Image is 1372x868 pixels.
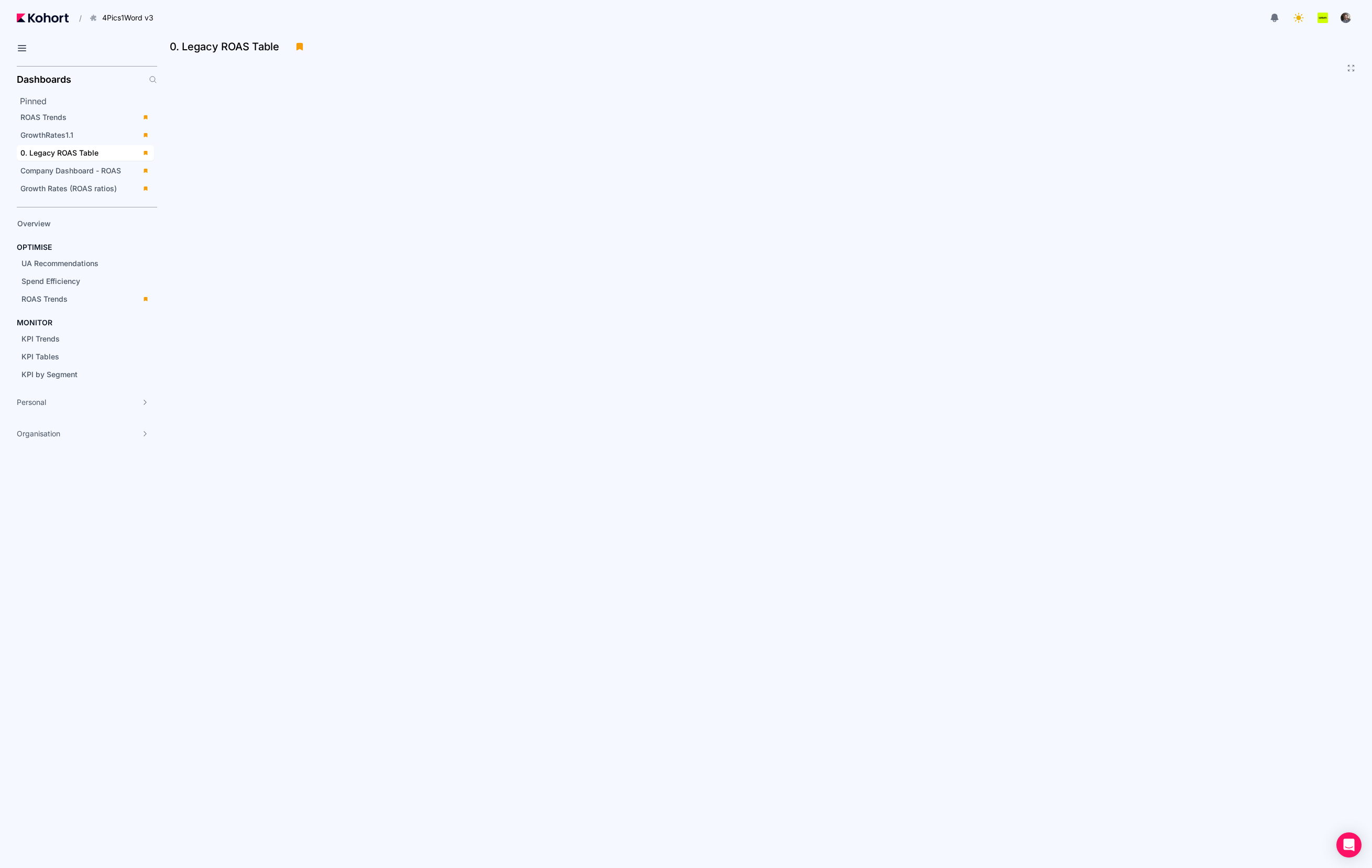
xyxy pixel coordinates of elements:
a: ROAS Trends [17,109,154,125]
span: ROAS Trends [20,113,67,122]
span: / [71,13,82,24]
a: KPI by Segment [18,367,139,382]
a: Overview [14,216,139,232]
img: Kohort logo [17,13,69,23]
span: KPI Trends [21,334,60,343]
div: Open Intercom Messenger [1336,832,1362,858]
a: KPI Tables [18,349,139,365]
img: logo_Lotum_Logo_20240521114851236074.png [1318,13,1328,23]
span: Personal [17,397,46,408]
span: ROAS Trends [21,294,68,303]
a: GrowthRates1.1 [17,127,154,143]
h4: OPTIMISE [17,242,52,252]
h2: Dashboards [17,75,71,84]
button: 4Pics1Word v3 [84,9,164,27]
span: Overview [17,219,51,228]
span: Organisation [17,428,60,439]
span: Company Dashboard - ROAS [20,166,121,175]
h3: 0. Legacy ROAS Table [170,41,286,52]
span: 0. Legacy ROAS Table [20,148,98,157]
a: UA Recommendations [18,256,139,271]
a: Company Dashboard - ROAS [17,163,154,179]
h2: Pinned [20,95,157,107]
h4: MONITOR [17,317,52,328]
span: GrowthRates1.1 [20,130,73,139]
span: Growth Rates (ROAS ratios) [20,184,117,193]
a: 0. Legacy ROAS Table [17,145,154,161]
span: KPI Tables [21,352,59,361]
span: UA Recommendations [21,259,98,268]
button: Fullscreen [1347,64,1355,72]
a: KPI Trends [18,331,139,347]
span: KPI by Segment [21,370,78,379]
a: ROAS Trends [18,291,154,307]
span: Spend Efficiency [21,277,80,285]
a: Growth Rates (ROAS ratios) [17,181,154,196]
span: 4Pics1Word v3 [102,13,153,23]
a: Spend Efficiency [18,273,139,289]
